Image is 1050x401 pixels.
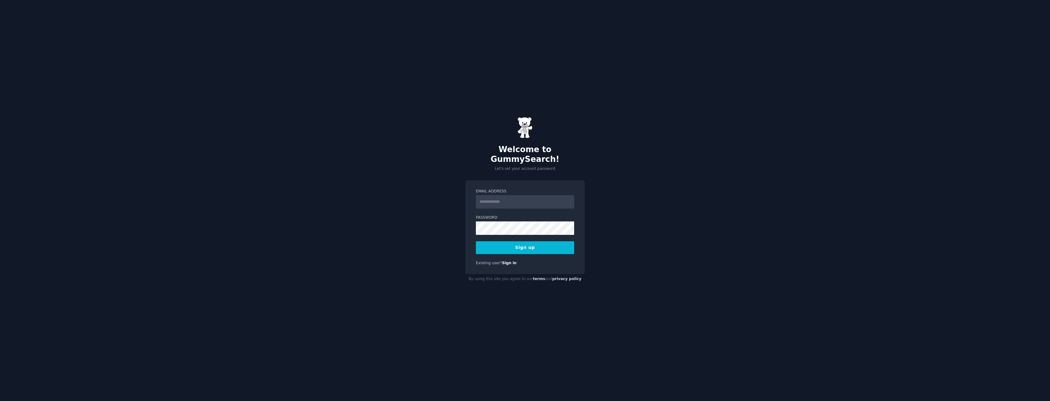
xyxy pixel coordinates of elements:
div: By using this site you agree to our and [465,274,585,284]
img: Gummy Bear [517,117,533,138]
span: Existing user? [476,261,502,265]
button: Sign up [476,241,574,254]
label: Password [476,215,574,221]
a: privacy policy [552,277,581,281]
a: terms [533,277,545,281]
p: Let's set your account password [465,166,585,172]
h2: Welcome to GummySearch! [465,145,585,164]
a: Sign in [502,261,517,265]
label: Email Address [476,189,574,194]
